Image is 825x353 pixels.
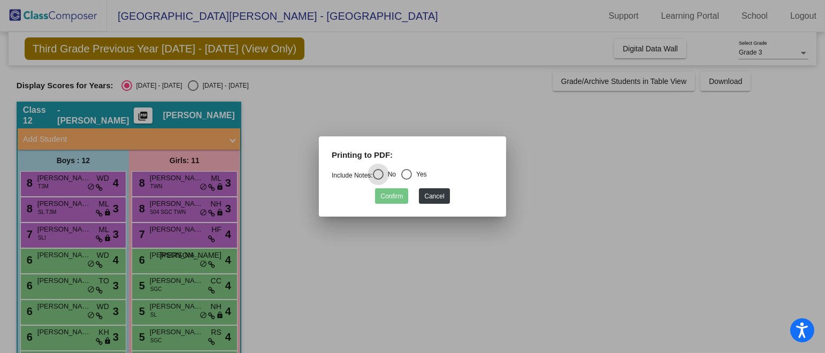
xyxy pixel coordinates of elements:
mat-radio-group: Select an option [332,172,427,179]
a: Include Notes: [332,172,373,179]
button: Confirm [375,188,408,204]
button: Cancel [419,188,449,204]
div: No [384,170,396,179]
div: Yes [412,170,427,179]
label: Printing to PDF: [332,149,393,162]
